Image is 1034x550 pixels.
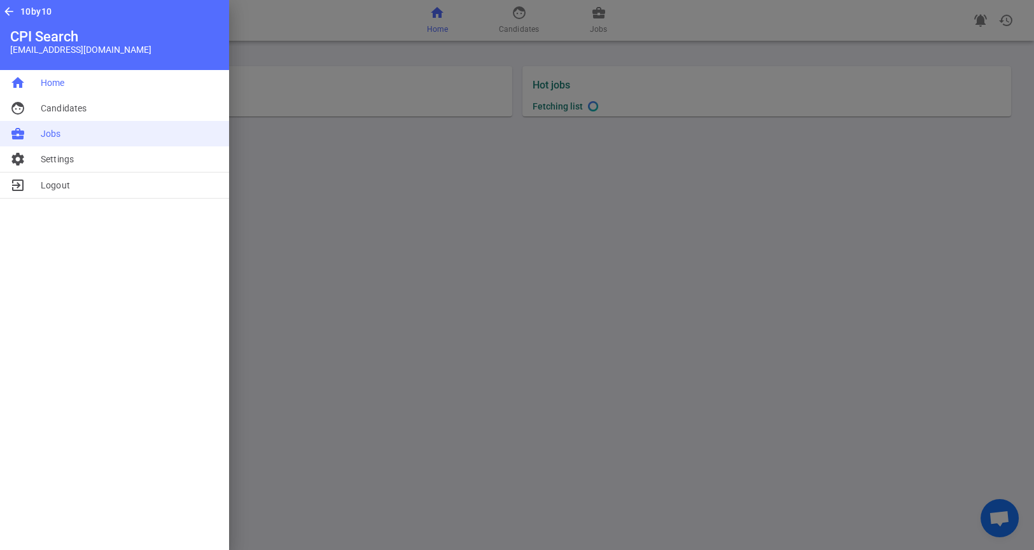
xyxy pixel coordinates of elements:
[41,127,61,140] span: Jobs
[10,29,219,45] div: CPI Search
[10,45,219,55] div: [EMAIL_ADDRESS][DOMAIN_NAME]
[41,102,87,115] span: Candidates
[10,178,25,193] span: exit_to_app
[41,153,74,166] span: Settings
[10,75,25,90] span: home
[10,101,25,116] span: face
[10,126,25,141] span: business_center
[41,76,65,89] span: Home
[3,5,15,18] span: arrow_back
[10,152,25,167] span: settings
[41,179,70,192] span: Logout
